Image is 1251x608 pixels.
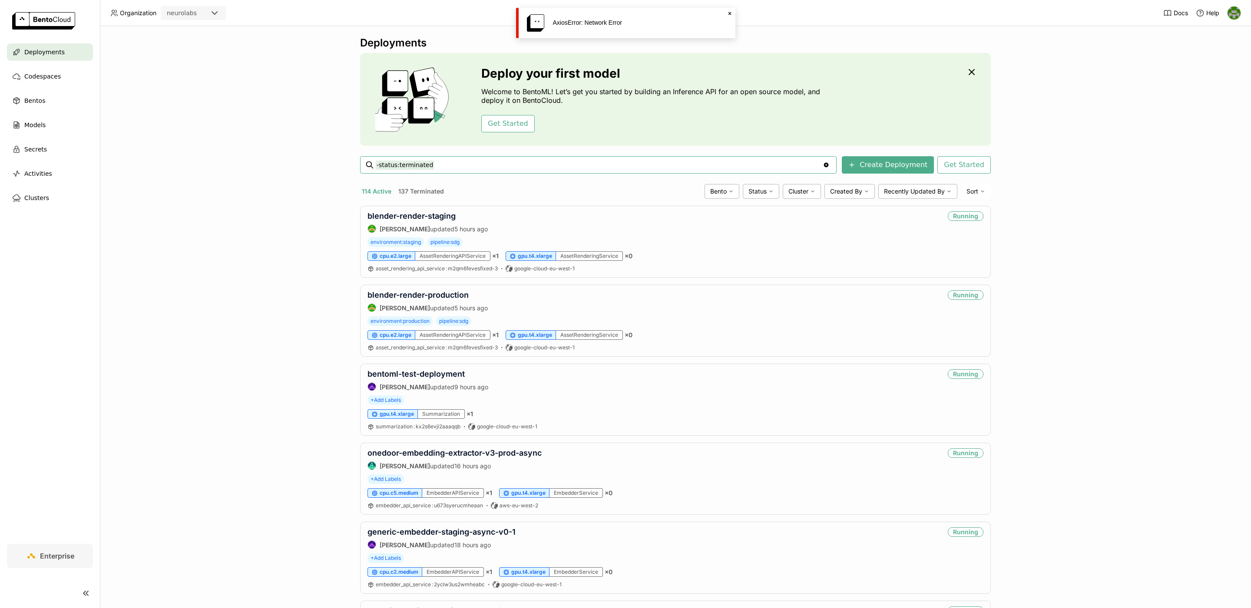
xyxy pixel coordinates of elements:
span: Bentos [24,95,45,106]
span: Activities [24,168,52,179]
span: embedder_api_service u673syerucmheaan [376,502,483,509]
span: 16 hours ago [454,462,491,470]
a: Deployments [7,43,93,61]
a: summarization:kx2s6evji2aaaqqb [376,423,460,430]
img: Calin Cojocaru [368,462,376,470]
span: Models [24,120,46,130]
div: updated [367,303,488,312]
a: Models [7,116,93,134]
span: +Add Labels [367,553,404,563]
div: Recently Updated By [878,184,957,199]
div: EmbedderService [549,567,603,577]
img: Steve Guo [368,304,376,312]
p: Welcome to BentoML! Let’s get you started by building an Inference API for an open source model, ... [481,87,824,105]
span: Enterprise [40,552,74,560]
a: asset_rendering_api_service:m2qm6fevesfixed-3 [376,344,498,351]
span: google-cloud-eu-west-1 [477,423,537,430]
span: summarization kx2s6evji2aaaqqb [376,423,460,430]
span: pipeline:sdg [436,316,471,326]
img: Toby Thomas [1228,7,1241,20]
span: gpu.t4.xlarge [518,332,552,339]
div: AxiosError: Network Error [553,19,722,26]
div: Deployments [360,36,991,49]
span: : [432,502,433,509]
span: × 0 [605,568,612,576]
img: cover onboarding [367,67,460,132]
div: updated [367,540,516,549]
a: bentoml-test-deployment [367,369,465,378]
div: EmbedderAPIService [422,488,484,498]
div: Running [948,211,983,221]
svg: Clear value [823,161,830,168]
svg: Close [726,10,733,17]
div: Running [948,369,983,379]
img: Sauyon Lee [368,541,376,549]
button: Get Started [481,115,535,132]
span: : [446,344,447,351]
span: gpu.t4.xlarge [380,411,414,417]
a: onedoor-embedding-extractor-v3-prod-async [367,448,542,457]
span: google-cloud-eu-west-1 [514,344,575,351]
span: × 1 [492,331,499,339]
span: : [414,423,415,430]
div: Running [948,448,983,458]
span: embedder_api_service 2yclw3us2wmheabc [376,581,485,588]
div: Summarization [418,409,465,419]
span: × 0 [605,489,612,497]
a: Bentos [7,92,93,109]
a: Codespaces [7,68,93,85]
span: × 1 [486,489,492,497]
span: aws-eu-west-2 [500,502,538,509]
span: +Add Labels [367,474,404,484]
span: Organization [120,9,156,17]
img: logo [12,12,75,30]
span: : [432,581,433,588]
div: updated [367,382,488,391]
span: 9 hours ago [454,383,488,391]
div: AssetRenderingAPIService [415,330,490,340]
span: google-cloud-eu-west-1 [501,581,562,588]
span: Help [1206,9,1219,17]
a: Secrets [7,141,93,158]
span: asset_rendering_api_service m2qm6fevesfixed-3 [376,344,498,351]
span: × 0 [625,331,632,339]
span: cpu.c2.medium [380,569,418,575]
a: Docs [1163,9,1188,17]
a: embedder_api_service:2yclw3us2wmheabc [376,581,485,588]
span: Codespaces [24,71,61,82]
a: Enterprise [7,544,93,568]
strong: [PERSON_NAME] [380,383,430,391]
img: Sauyon Lee [368,383,376,391]
span: Secrets [24,144,47,154]
span: gpu.t4.xlarge [511,490,546,496]
span: Deployments [24,47,65,57]
a: Activities [7,165,93,182]
button: Get Started [937,156,991,174]
div: AssetRenderingService [556,330,623,340]
strong: [PERSON_NAME] [380,304,430,312]
button: Create Deployment [842,156,934,174]
span: Sort [966,187,978,195]
div: Sort [961,184,991,199]
span: × 1 [486,568,492,576]
a: generic-embedder-staging-async-v0-1 [367,527,516,536]
span: gpu.t4.xlarge [511,569,546,575]
span: 18 hours ago [454,541,491,549]
div: Running [948,290,983,300]
span: Clusters [24,193,49,203]
div: EmbedderService [549,488,603,498]
span: Recently Updated By [884,187,945,195]
div: neurolabs [167,9,197,17]
span: × 1 [467,410,473,418]
span: +Add Labels [367,395,404,405]
span: environment:production [367,316,433,326]
a: Clusters [7,189,93,207]
div: updated [367,461,542,470]
h3: Deploy your first model [481,66,824,80]
div: Running [948,527,983,537]
strong: [PERSON_NAME] [380,541,430,549]
div: EmbedderAPIService [422,567,484,577]
span: 5 hours ago [454,304,488,312]
span: cpu.e2.large [380,332,411,339]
